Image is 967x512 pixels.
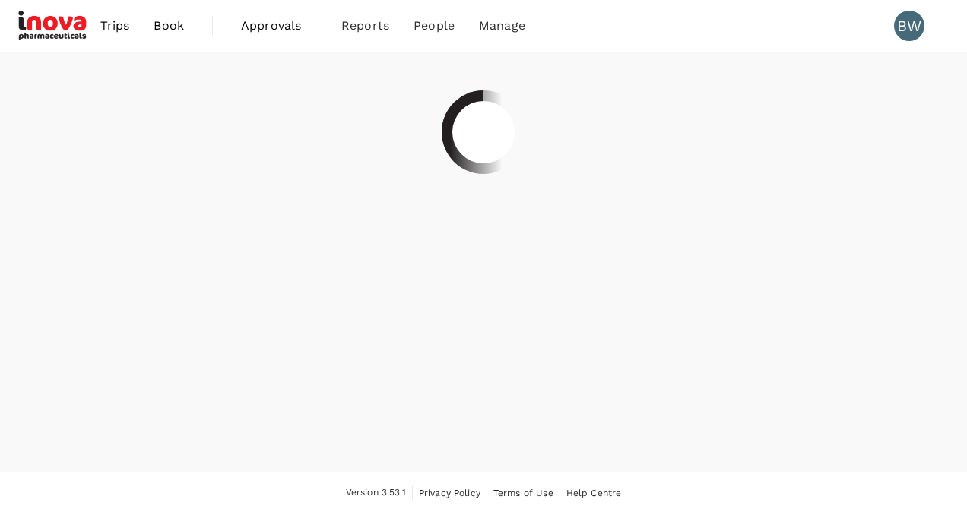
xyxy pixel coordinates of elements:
[419,485,480,501] a: Privacy Policy
[566,485,622,501] a: Help Centre
[493,485,553,501] a: Terms of Use
[18,9,88,43] img: iNova Pharmaceuticals
[346,485,406,501] span: Version 3.53.1
[493,488,553,498] span: Terms of Use
[566,488,622,498] span: Help Centre
[154,17,184,35] span: Book
[414,17,455,35] span: People
[341,17,389,35] span: Reports
[419,488,480,498] span: Privacy Policy
[479,17,525,35] span: Manage
[241,17,317,35] span: Approvals
[100,17,130,35] span: Trips
[894,11,924,41] div: BW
